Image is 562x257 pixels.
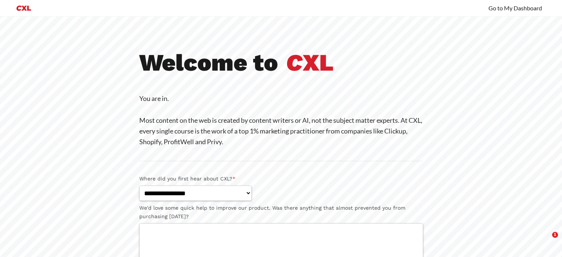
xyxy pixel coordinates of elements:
[286,48,334,77] b: XL
[139,175,423,183] label: Where did you first hear about CXL?
[286,48,303,77] i: C
[139,48,278,77] b: Welcome to
[139,204,423,221] label: We'd love some quick help to improve our product. Was there anything that almost prevented you fr...
[537,232,555,250] iframe: Intercom live chat
[139,93,423,147] p: You are in. Most content on the web is created by content writers or AI, not the subject matter e...
[552,232,558,238] span: 1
